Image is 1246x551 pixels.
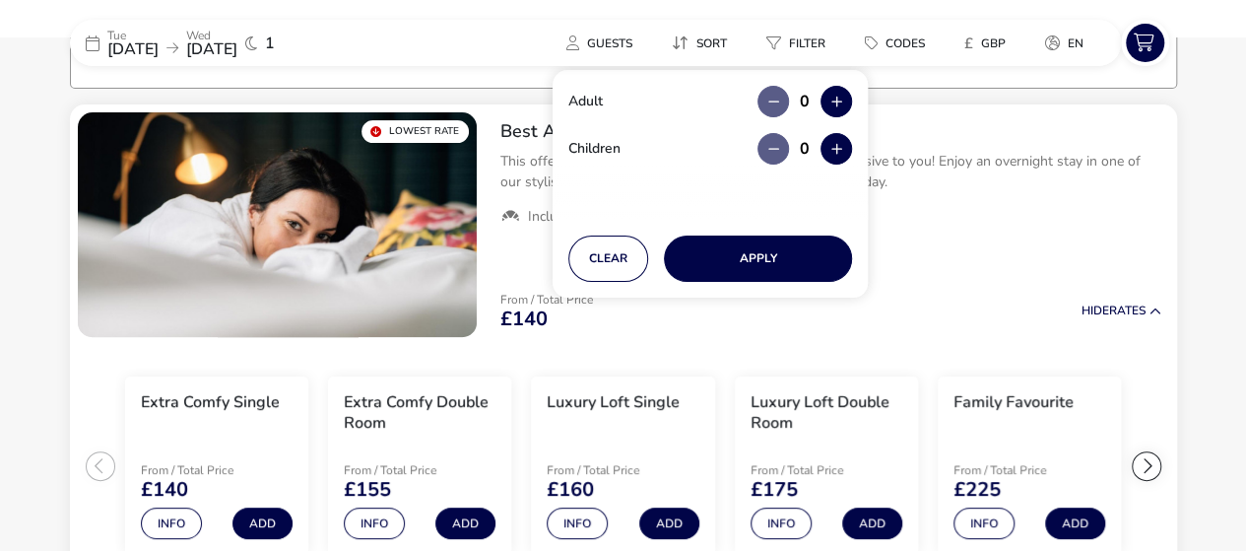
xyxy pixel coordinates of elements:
h3: Extra Comfy Double Room [344,392,495,434]
naf-pibe-menu-bar-item: Sort [656,29,751,57]
span: £155 [344,480,391,500]
naf-pibe-menu-bar-item: Codes [849,29,949,57]
span: £140 [141,480,188,500]
button: en [1029,29,1099,57]
p: From / Total Price [141,464,281,476]
span: [DATE] [107,38,159,60]
h3: Luxury Loft Double Room [751,392,902,434]
p: From / Total Price [953,464,1093,476]
naf-pibe-menu-bar-item: Filter [751,29,849,57]
h3: Extra Comfy Single [141,392,280,413]
p: Wed [186,30,237,41]
button: Sort [656,29,743,57]
span: [DATE] [186,38,237,60]
span: Codes [885,35,925,51]
button: Add [1045,508,1105,539]
naf-pibe-menu-bar-item: Guests [551,29,656,57]
span: £160 [547,480,594,500]
button: Info [751,508,812,539]
button: £GBP [949,29,1021,57]
button: Guests [551,29,648,57]
p: From / Total Price [547,464,687,476]
span: 1 [265,35,275,51]
p: This offer is not available on any other website and is exclusive to you! Enjoy an overnight stay... [500,151,1161,192]
button: Add [232,508,293,539]
button: Apply [664,236,852,282]
button: Info [344,508,405,539]
span: £175 [751,480,798,500]
swiper-slide: 1 / 1 [78,112,477,337]
p: From / Total Price [751,464,890,476]
label: Adult [568,95,619,108]
button: Clear [568,236,648,282]
naf-pibe-menu-bar-item: £GBP [949,29,1029,57]
button: Info [141,508,202,539]
p: From / Total Price [344,464,484,476]
span: £140 [500,310,548,329]
button: Add [842,508,902,539]
label: Children [568,142,636,156]
div: Tue[DATE]Wed[DATE]1 [70,20,365,66]
span: Filter [789,35,825,51]
span: Hide [1082,303,1109,318]
naf-pibe-menu-bar-item: en [1029,29,1107,57]
button: Add [435,508,495,539]
div: Best Available B&B Rate GuaranteedThis offer is not available on any other website and is exclusi... [485,104,1177,242]
i: £ [964,34,973,53]
span: Guests [587,35,632,51]
button: HideRates [1082,305,1161,317]
span: en [1068,35,1083,51]
p: From / Total Price [500,294,593,306]
div: Lowest Rate [361,120,469,143]
p: Tue [107,30,159,41]
span: Includes Breakfast [528,208,641,226]
button: Info [547,508,608,539]
button: Filter [751,29,841,57]
h3: Family Favourite [953,392,1074,413]
span: Sort [696,35,727,51]
h3: Luxury Loft Single [547,392,680,413]
button: Add [639,508,699,539]
h2: Best Available B&B Rate Guaranteed [500,120,1161,143]
button: Info [953,508,1015,539]
button: Codes [849,29,941,57]
span: £225 [953,480,1001,500]
span: GBP [981,35,1006,51]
